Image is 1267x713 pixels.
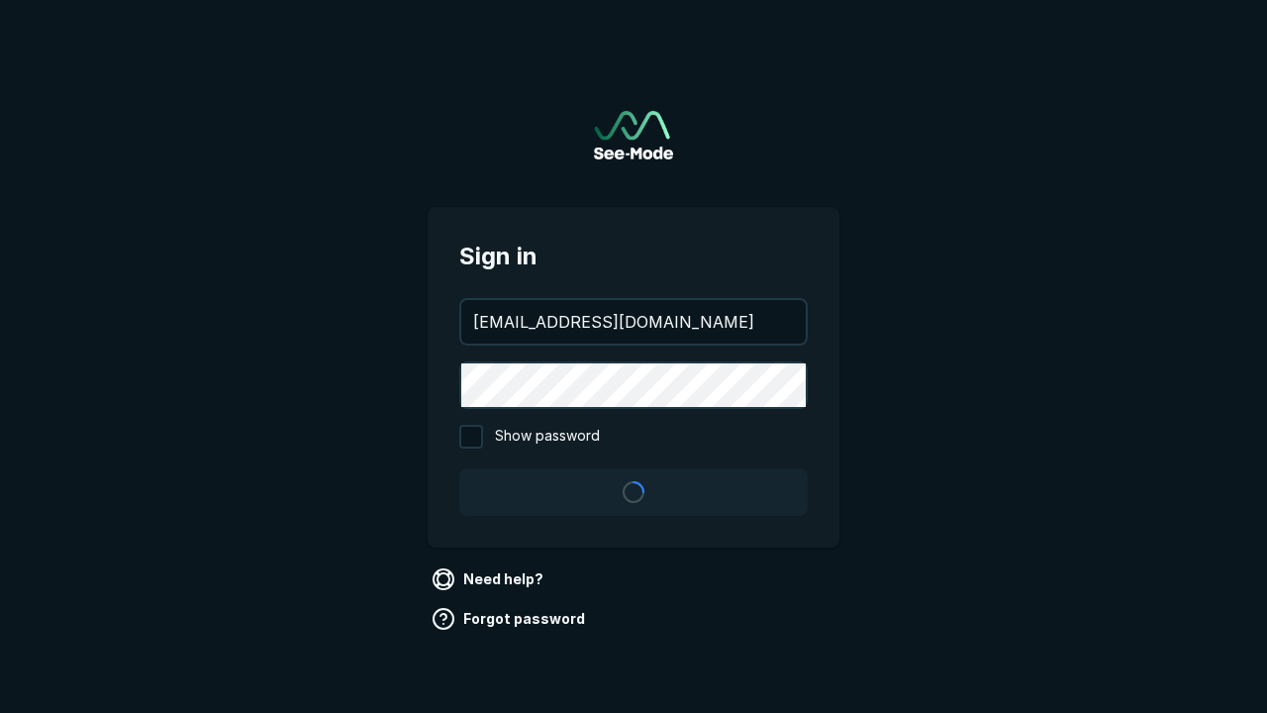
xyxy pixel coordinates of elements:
img: See-Mode Logo [594,111,673,159]
input: your@email.com [461,300,806,344]
a: Forgot password [428,603,593,635]
span: Sign in [459,239,808,274]
a: Go to sign in [594,111,673,159]
span: Show password [495,425,600,449]
a: Need help? [428,563,551,595]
